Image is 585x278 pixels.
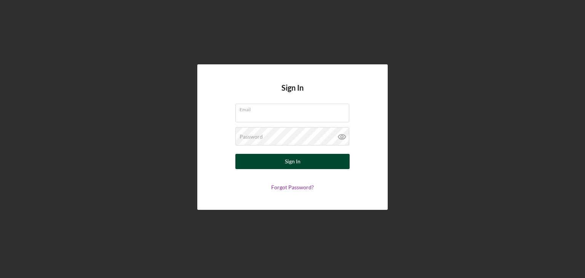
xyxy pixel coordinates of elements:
[285,154,300,169] div: Sign In
[240,104,349,112] label: Email
[271,184,314,190] a: Forgot Password?
[235,154,350,169] button: Sign In
[281,83,304,104] h4: Sign In
[240,134,263,140] label: Password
